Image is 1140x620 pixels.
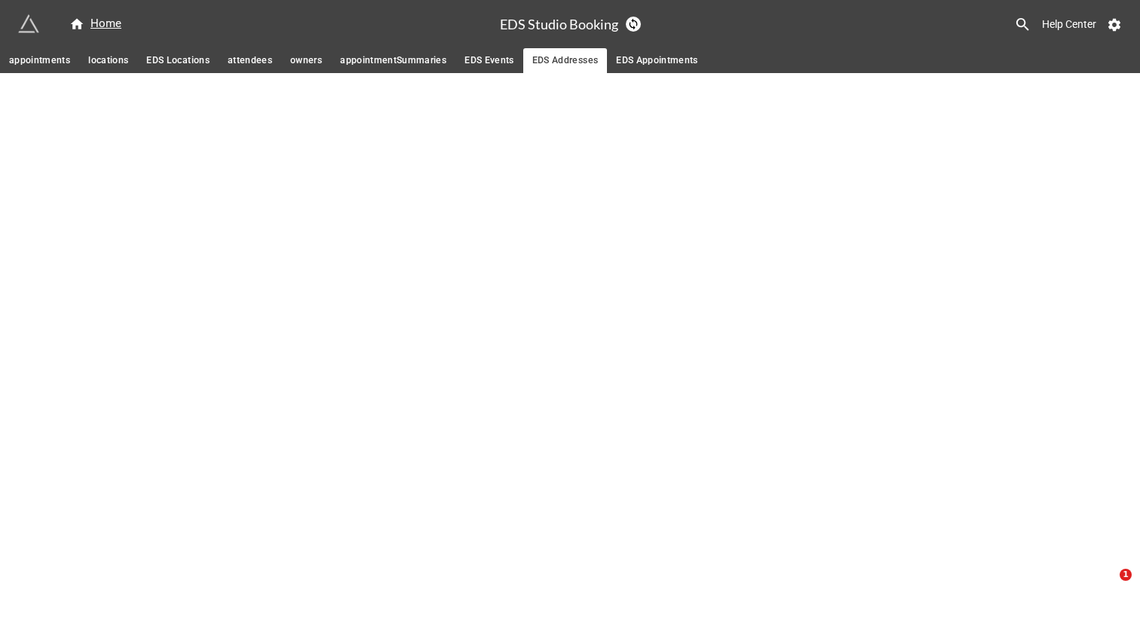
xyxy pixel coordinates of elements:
span: appointmentSummaries [340,53,446,69]
iframe: Intercom live chat [1089,569,1125,605]
span: EDS Events [464,53,514,69]
h3: EDS Studio Booking [500,17,618,31]
a: Sync Base Structure [626,17,641,32]
span: owners [290,53,322,69]
img: miniextensions-icon.73ae0678.png [18,14,39,35]
span: EDS Locations [146,53,210,69]
a: Home [60,15,130,33]
div: Home [69,15,121,33]
a: Help Center [1031,11,1107,38]
span: EDS Addresses [532,53,599,69]
span: appointments [9,53,70,69]
span: locations [88,53,128,69]
span: 1 [1120,569,1132,581]
span: attendees [228,53,272,69]
span: EDS Appointments [616,53,698,69]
